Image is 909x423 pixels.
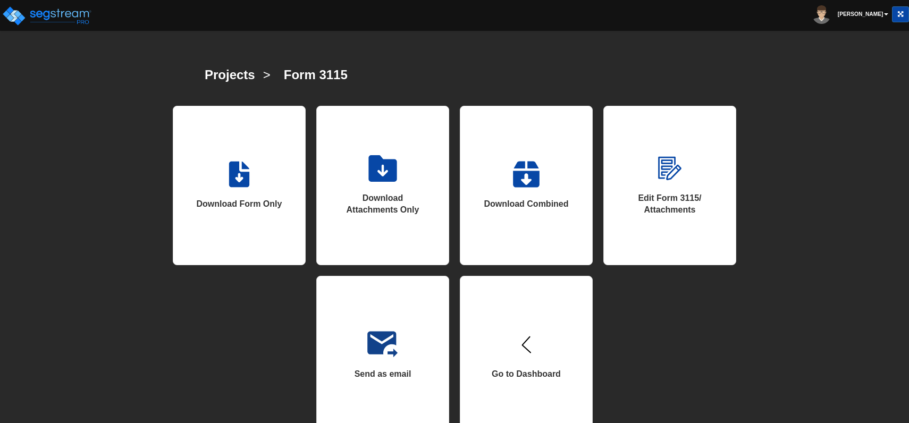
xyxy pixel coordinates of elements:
[838,11,883,17] b: [PERSON_NAME]
[173,106,306,265] a: Download Form Only
[367,331,398,358] img: Edit Form 3115/Attachments Icon
[368,155,397,182] img: Download Attachments Only Icon
[316,106,449,265] a: Download Attachments Only
[276,57,348,90] a: Form 3115
[513,331,540,358] img: Dashboard Icon
[263,68,271,84] h3: >
[484,198,568,210] div: Download Combined
[284,68,348,84] h3: Form 3115
[812,5,831,24] img: avatar.png
[656,155,684,182] img: Edit Form 3115/Attachments Icon
[492,368,561,380] div: Go to Dashboard
[460,106,593,265] a: Download Combined
[197,57,255,90] a: Projects
[512,161,540,188] img: Download Combined Icon
[2,5,92,27] img: logo_pro_r.png
[229,161,250,188] img: Download Form Only Icon
[625,192,714,217] div: Edit Form 3115/ Attachments
[355,368,411,380] div: Send as email
[338,192,427,217] div: Download Attachments Only
[197,198,282,210] div: Download Form Only
[205,68,255,84] h3: Projects
[603,106,736,265] a: Edit Form 3115/ Attachments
